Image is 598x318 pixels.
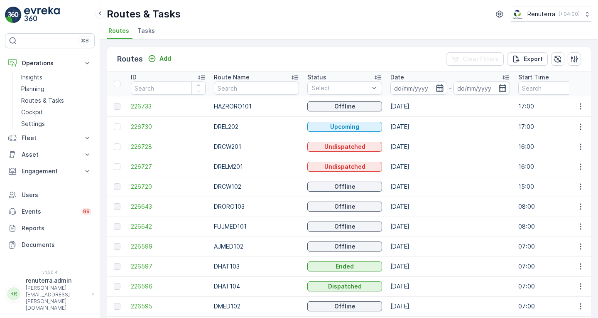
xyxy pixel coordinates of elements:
[214,143,299,151] p: DRCW201
[324,163,365,171] p: Undispatched
[307,142,382,152] button: Undispatched
[18,83,95,95] a: Planning
[21,120,45,128] p: Settings
[114,243,120,250] div: Toggle Row Selected
[334,302,355,311] p: Offline
[5,203,95,220] a: Events99
[114,283,120,290] div: Toggle Row Selected
[518,102,593,111] p: 17:00
[307,162,382,172] button: Undispatched
[214,282,299,291] p: DHAT104
[145,54,174,64] button: Add
[559,11,580,17] p: ( +04:00 )
[159,54,171,63] p: Add
[22,207,76,216] p: Events
[334,182,355,191] p: Offline
[463,55,499,63] p: Clear Filters
[131,262,206,271] a: 226597
[518,182,593,191] p: 15:00
[114,223,120,230] div: Toggle Row Selected
[18,71,95,83] a: Insights
[114,203,120,210] div: Toggle Row Selected
[131,302,206,311] a: 226595
[114,263,120,270] div: Toggle Row Selected
[307,182,382,192] button: Offline
[336,262,354,271] p: Ended
[518,262,593,271] p: 07:00
[131,282,206,291] a: 226596
[386,296,514,316] td: [DATE]
[386,276,514,296] td: [DATE]
[131,202,206,211] a: 226643
[386,96,514,116] td: [DATE]
[511,10,524,19] img: Screenshot_2024-07-26_at_13.33.01.png
[518,73,549,81] p: Start Time
[114,103,120,110] div: Toggle Row Selected
[5,146,95,163] button: Asset
[21,108,43,116] p: Cockpit
[131,163,206,171] span: 226727
[131,73,137,81] p: ID
[312,84,369,92] p: Select
[131,182,206,191] a: 226720
[518,163,593,171] p: 16:00
[330,123,359,131] p: Upcoming
[18,95,95,106] a: Routes & Tasks
[18,118,95,130] a: Settings
[214,81,299,95] input: Search
[307,122,382,132] button: Upcoming
[5,270,95,275] span: v 1.50.4
[390,73,404,81] p: Date
[117,53,143,65] p: Routes
[114,183,120,190] div: Toggle Row Selected
[527,10,555,18] p: Renuterra
[518,282,593,291] p: 07:00
[131,242,206,251] span: 226599
[307,261,382,271] button: Ended
[21,85,44,93] p: Planning
[446,52,504,66] button: Clear Filters
[21,96,64,105] p: Routes & Tasks
[5,7,22,23] img: logo
[307,222,382,232] button: Offline
[518,302,593,311] p: 07:00
[214,302,299,311] p: DMED102
[449,83,452,93] p: -
[386,197,514,217] td: [DATE]
[386,157,514,177] td: [DATE]
[518,123,593,131] p: 17:00
[214,222,299,231] p: FUJMED101
[114,163,120,170] div: Toggle Row Selected
[214,123,299,131] p: DREL202
[307,101,382,111] button: Offline
[386,256,514,276] td: [DATE]
[22,191,91,199] p: Users
[214,163,299,171] p: DRELM201
[5,163,95,180] button: Engagement
[214,182,299,191] p: DRCW102
[5,220,95,237] a: Reports
[334,102,355,111] p: Offline
[21,73,42,81] p: Insights
[214,262,299,271] p: DHAT103
[518,81,593,95] input: Search
[131,102,206,111] a: 226733
[22,150,78,159] p: Asset
[137,27,155,35] span: Tasks
[131,143,206,151] a: 226728
[131,222,206,231] a: 226642
[108,27,129,35] span: Routes
[453,81,510,95] input: dd/mm/yyyy
[214,202,299,211] p: DRORO103
[18,106,95,118] a: Cockpit
[334,242,355,251] p: Offline
[307,301,382,311] button: Offline
[214,242,299,251] p: AJMED102
[518,143,593,151] p: 16:00
[307,281,382,291] button: Dispatched
[131,123,206,131] a: 226730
